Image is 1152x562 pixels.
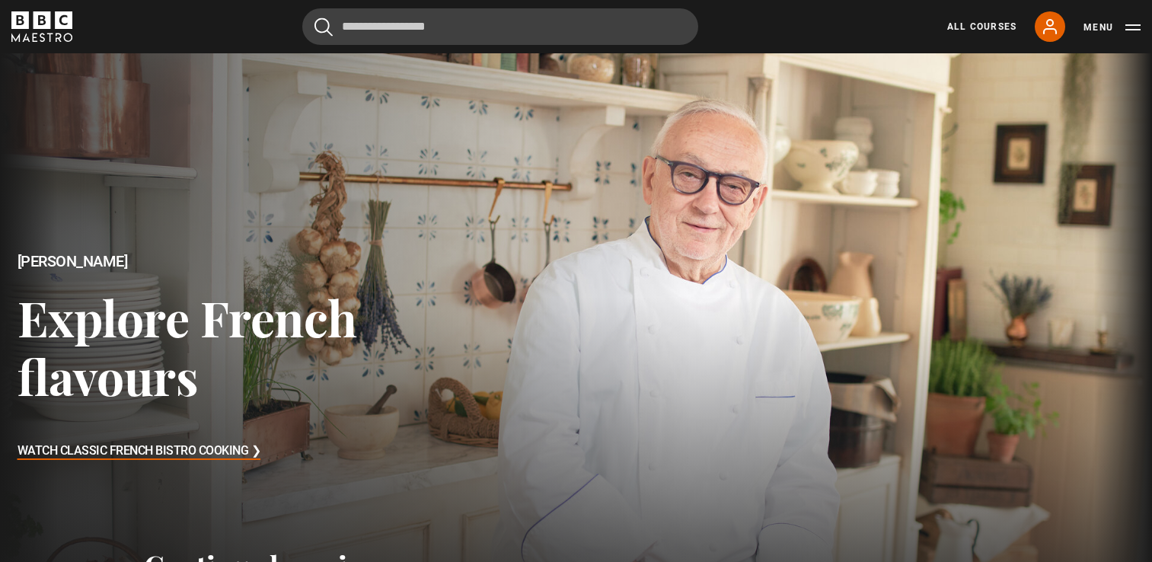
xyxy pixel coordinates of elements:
svg: BBC Maestro [11,11,72,42]
input: Search [302,8,698,45]
button: Toggle navigation [1083,20,1141,35]
h2: [PERSON_NAME] [18,253,461,270]
button: Submit the search query [314,18,333,37]
h3: Explore French flavours [18,288,461,406]
h3: Watch Classic French Bistro Cooking ❯ [18,440,261,463]
a: All Courses [947,20,1016,34]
